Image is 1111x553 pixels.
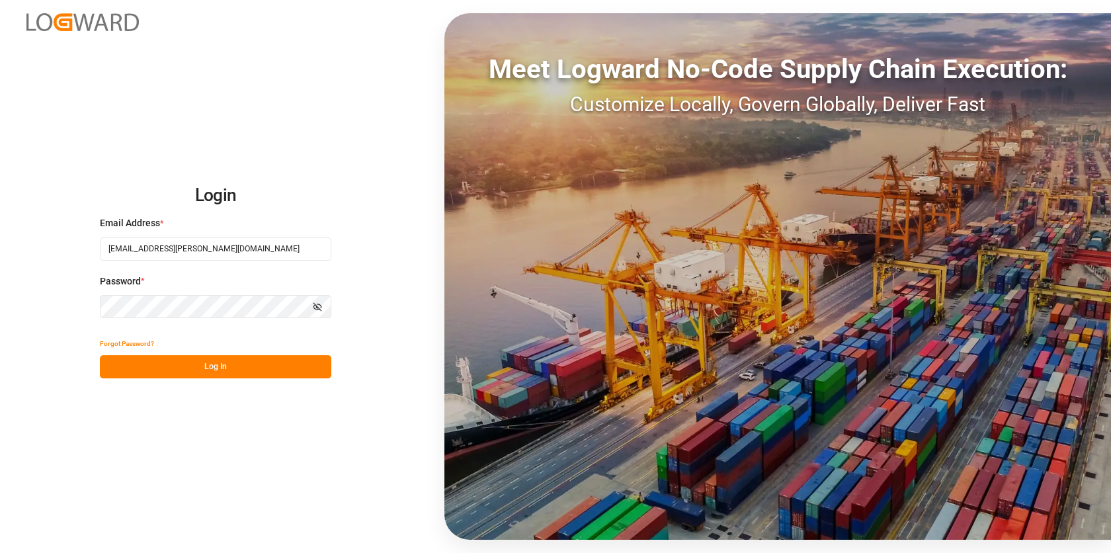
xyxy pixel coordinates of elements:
span: Email Address [100,216,160,230]
input: Enter your email [100,237,331,261]
span: Password [100,275,141,288]
img: Logward_new_orange.png [26,13,139,31]
div: Meet Logward No-Code Supply Chain Execution: [444,50,1111,89]
h2: Login [100,175,331,217]
div: Customize Locally, Govern Globally, Deliver Fast [444,89,1111,119]
button: Log In [100,355,331,378]
button: Forgot Password? [100,332,154,355]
